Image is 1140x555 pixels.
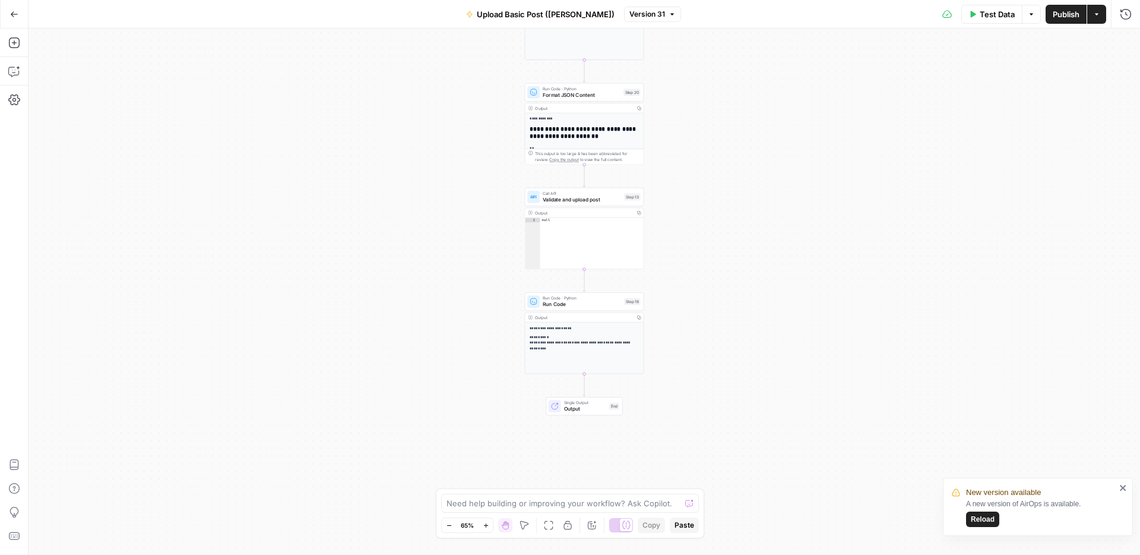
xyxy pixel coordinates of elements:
[543,301,621,308] span: Run Code
[966,487,1041,499] span: New version available
[638,518,665,533] button: Copy
[543,190,621,196] span: Call API
[564,400,606,406] span: Single Output
[535,150,640,163] div: This output is too large & has been abbreviated for review. to view the full content.
[583,165,585,187] g: Edge from step_20 to step_13
[549,157,578,162] span: Copy the output
[535,314,632,320] div: Output
[525,188,644,269] div: Call APIValidate and upload postStep 13Outputnull
[624,298,640,305] div: Step 18
[624,194,640,201] div: Step 13
[624,7,681,22] button: Version 31
[535,210,632,216] div: Output
[477,8,615,20] span: Upload Basic Post ([PERSON_NAME])
[459,5,622,24] button: Upload Basic Post ([PERSON_NAME])
[1119,483,1128,493] button: close
[583,374,585,396] g: Edge from step_18 to end
[670,518,699,533] button: Paste
[980,8,1015,20] span: Test Data
[674,520,694,531] span: Paste
[642,520,660,531] span: Copy
[623,89,640,96] div: Step 20
[543,195,621,203] span: Validate and upload post
[1046,5,1087,24] button: Publish
[461,521,474,530] span: 65%
[543,86,620,92] span: Run Code · Python
[583,269,585,292] g: Edge from step_13 to step_18
[543,91,620,99] span: Format JSON Content
[966,512,999,527] button: Reload
[629,9,665,20] span: Version 31
[1053,8,1079,20] span: Publish
[564,405,606,413] span: Output
[543,295,621,301] span: Run Code · Python
[971,514,995,525] span: Reload
[535,105,632,111] div: Output
[583,60,585,83] g: Edge from step_19 to step_20
[609,403,619,410] div: End
[961,5,1022,24] button: Test Data
[525,397,644,415] div: Single OutputOutputEnd
[966,499,1116,527] div: A new version of AirOps is available.
[525,217,540,222] div: 1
